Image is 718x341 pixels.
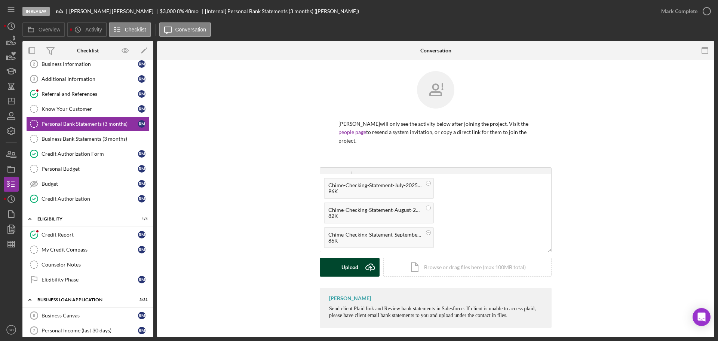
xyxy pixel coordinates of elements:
div: Chime-Checking-Statement-August-2025.pdf [328,207,422,213]
div: Business Information [42,61,138,67]
div: Counselor Notes [42,262,149,268]
div: R M [138,180,145,188]
a: 7Personal Income (last 30 days)RM [26,323,150,338]
a: Credit ReportRM [26,227,150,242]
div: R M [138,195,145,203]
a: Personal Bank Statements (3 months)RM [26,116,150,131]
div: BUSINESS LOAN APPLICATION [37,298,129,302]
div: Personal Income (last 30 days) [42,328,138,334]
div: R M [138,231,145,238]
a: Credit Authorization FormRM [26,146,150,161]
label: Conversation [175,27,206,33]
p: [PERSON_NAME] will only see the activity below after joining the project. Visit the to resend a s... [338,120,533,145]
div: Eligibility Phase [42,277,138,283]
div: [PERSON_NAME] [329,295,371,301]
div: R M [138,246,145,253]
div: R M [138,75,145,83]
button: Mark Complete [654,4,714,19]
tspan: 3 [33,77,35,81]
button: Upload [320,258,380,277]
text: SO [9,328,14,332]
div: Business Bank Statements (3 months) [42,136,149,142]
div: 3 / 31 [134,298,148,302]
div: 48 mo [185,8,199,14]
div: R M [138,327,145,334]
tspan: 7 [33,328,35,333]
div: 86K [328,238,422,244]
a: Business Bank Statements (3 months) [26,131,150,146]
a: Personal BudgetRM [26,161,150,176]
div: Chime-Checking-Statement-July-2025.pdf [328,182,422,188]
a: 6Business CanvasRM [26,308,150,323]
div: ELIGIBILITY [37,217,129,221]
div: 82K [328,213,422,219]
button: Conversation [159,22,211,37]
tspan: 6 [33,313,35,318]
label: Overview [39,27,60,33]
button: Checklist [109,22,151,37]
div: R M [138,165,145,173]
div: 1 / 4 [134,217,148,221]
div: Conversation [420,48,451,54]
button: Activity [67,22,107,37]
div: Know Your Customer [42,106,138,112]
div: Mark Complete [661,4,697,19]
div: R M [138,150,145,158]
a: 2Business InformationRM [26,57,150,71]
div: Personal Bank Statements (3 months) [42,121,138,127]
div: Budget [42,181,138,187]
a: BudgetRM [26,176,150,191]
div: My Credit Compass [42,247,138,253]
button: Overview [22,22,65,37]
a: Counselor Notes [26,257,150,272]
div: Open Intercom Messenger [693,308,711,326]
span: $3,000 [160,8,176,14]
div: Business Canvas [42,313,138,319]
div: 96K [328,188,422,194]
div: Checklist [77,48,99,54]
div: Referral and References [42,91,138,97]
b: n/a [56,8,63,14]
div: R M [138,312,145,319]
div: Credit Authorization Form [42,151,138,157]
span: Send client Plaid link and Review bank statements in Salesforce. If client is unable to access pl... [329,306,536,318]
div: R M [138,120,145,128]
a: Know Your CustomerRM [26,101,150,116]
tspan: 2 [33,62,35,66]
a: people page [338,129,366,135]
div: Additional Information [42,76,138,82]
a: Referral and ReferencesRM [26,86,150,101]
div: Upload [341,258,358,277]
div: R M [138,276,145,283]
div: Chime-Checking-Statement-September-2025.pdf [328,232,422,238]
div: [PERSON_NAME] [PERSON_NAME] [69,8,160,14]
a: My Credit CompassRM [26,242,150,257]
div: 8 % [177,8,184,14]
div: R M [138,60,145,68]
button: SO [4,322,19,337]
div: Credit Authorization [42,196,138,202]
a: Credit AuthorizationRM [26,191,150,206]
div: Credit Report [42,232,138,238]
a: 3Additional InformationRM [26,71,150,86]
div: Personal Budget [42,166,138,172]
div: R M [138,90,145,98]
label: Activity [85,27,102,33]
label: Checklist [125,27,146,33]
div: R M [138,105,145,113]
div: [Internal] Personal Bank Statements (3 months) ([PERSON_NAME]) [205,8,359,14]
a: Eligibility PhaseRM [26,272,150,287]
div: In Review [22,7,50,16]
